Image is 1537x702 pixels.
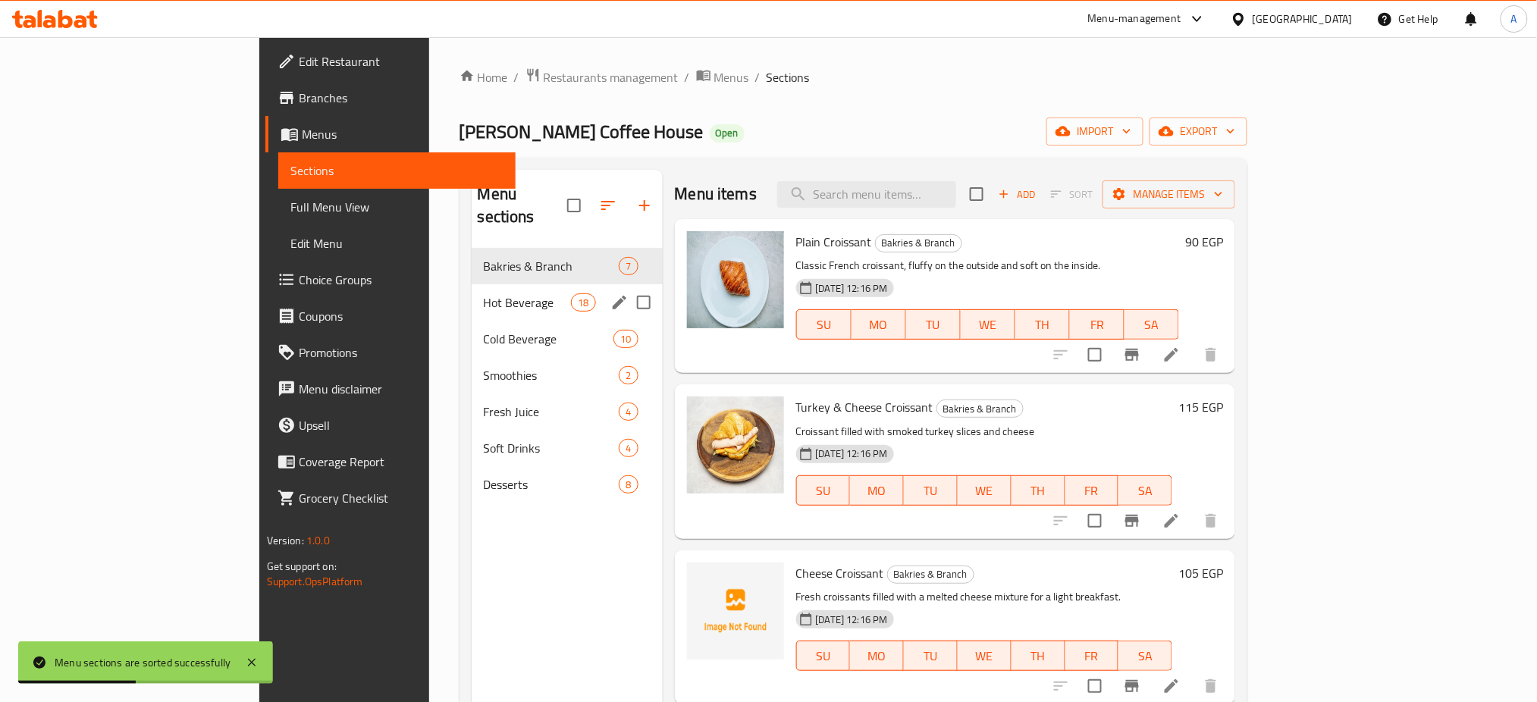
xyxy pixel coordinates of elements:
button: FR [1065,475,1119,506]
span: Branches [299,89,504,107]
span: export [1162,122,1235,141]
span: Full Menu View [290,198,504,216]
span: SA [1131,314,1173,336]
span: Edit Restaurant [299,52,504,71]
img: Turkey & Cheese Croissant [687,396,784,494]
button: delete [1193,337,1229,373]
span: SU [803,645,845,667]
span: Cold Beverage [484,330,614,348]
span: Turkey & Cheese Croissant [796,396,933,418]
span: Select to update [1079,339,1111,371]
p: Fresh croissants filled with a melted cheese mixture for a light breakfast. [796,588,1173,606]
span: Bakries & Branch [888,566,974,583]
div: Soft Drinks4 [472,430,663,466]
div: Fresh Juice4 [472,393,663,430]
button: SA [1125,309,1179,340]
div: items [619,366,638,384]
div: Smoothies2 [472,357,663,393]
span: MO [856,480,898,502]
button: TU [906,309,961,340]
h2: Menu items [675,183,758,205]
button: FR [1065,641,1119,671]
span: TU [910,480,952,502]
div: items [571,293,595,312]
h2: Menu sections [478,183,567,228]
span: TH [1021,314,1064,336]
a: Edit Restaurant [265,43,516,80]
div: Hot Beverage18edit [472,284,663,321]
div: items [613,330,638,348]
button: TU [904,641,958,671]
button: Add section [626,187,663,224]
button: MO [852,309,906,340]
span: Select all sections [558,190,590,221]
span: WE [964,480,1005,502]
button: Branch-specific-item [1114,337,1150,373]
a: Branches [265,80,516,116]
a: Support.OpsPlatform [267,572,363,591]
input: search [777,181,956,208]
span: 4 [620,441,637,456]
span: Plain Croissant [796,230,872,253]
span: SA [1125,480,1166,502]
span: Manage items [1115,185,1223,204]
div: Menu sections are sorted successfully [55,654,231,671]
span: Menus [302,125,504,143]
span: FR [1076,314,1118,336]
span: Promotions [299,343,504,362]
span: Select to update [1079,505,1111,537]
button: MO [850,641,904,671]
span: WE [967,314,1009,336]
button: delete [1193,503,1229,539]
span: Coupons [299,307,504,325]
nav: breadcrumb [460,67,1248,87]
a: Edit menu item [1162,346,1181,364]
span: Smoothies [484,366,620,384]
span: Upsell [299,416,504,434]
li: / [514,68,519,86]
span: Coverage Report [299,453,504,471]
span: [DATE] 12:16 PM [810,447,894,461]
span: Sections [767,68,810,86]
div: Bakries & Branch [875,234,962,252]
span: Hot Beverage [484,293,572,312]
span: Fresh Juice [484,403,620,421]
span: FR [1071,480,1113,502]
p: Croissant filled with smoked turkey slices and cheese [796,422,1173,441]
span: 2 [620,368,637,383]
div: Bakries & Branch [484,257,620,275]
div: Cold Beverage10 [472,321,663,357]
button: MO [850,475,904,506]
a: Promotions [265,334,516,371]
button: TU [904,475,958,506]
div: Soft Drinks [484,439,620,457]
h6: 115 EGP [1178,396,1223,418]
button: WE [961,309,1015,340]
span: WE [964,645,1005,667]
div: Bakries & Branch [936,400,1024,418]
span: SU [803,480,845,502]
li: / [685,68,690,86]
img: Plain Croissant [687,231,784,328]
nav: Menu sections [472,242,663,509]
div: Open [710,124,745,143]
a: Menus [265,116,516,152]
a: Upsell [265,407,516,443]
a: Choice Groups [265,262,516,298]
div: [GEOGRAPHIC_DATA] [1253,11,1353,27]
div: items [619,475,638,494]
span: TH [1018,480,1059,502]
span: 7 [620,259,637,274]
h6: 90 EGP [1185,231,1223,252]
span: SA [1125,645,1166,667]
span: Get support on: [267,556,337,576]
div: Desserts [484,475,620,494]
span: 8 [620,478,637,492]
span: Bakries & Branch [876,234,961,252]
button: Manage items [1103,180,1235,208]
span: Choice Groups [299,271,504,289]
button: TH [1012,475,1065,506]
